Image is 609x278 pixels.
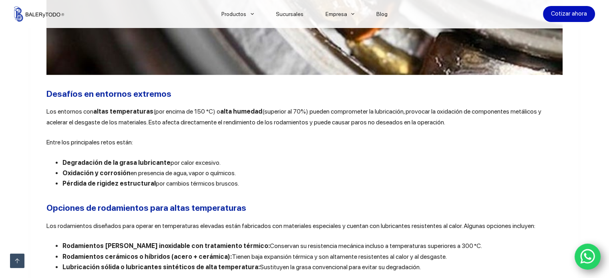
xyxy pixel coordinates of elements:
span: Los rodamientos diseñados para operar en temperaturas elevadas están fabricados con materiales es... [46,222,535,230]
a: WhatsApp [575,244,601,270]
span: (superior al 70%) pueden comprometer la lubricación, provocar la oxidación de componentes metálic... [46,108,541,126]
b: Rodamientos [PERSON_NAME] inoxidable con tratamiento térmico: [62,242,270,250]
a: Ir arriba [10,254,24,268]
b: Lubricación sólida o lubricantes sintéticos de alta temperatura: [62,263,260,271]
b: Degradación de la grasa lubricante [62,159,171,166]
b: Desafíos en entornos extremos [46,89,171,99]
b: Oxidación y corrosión [62,169,131,177]
b: altas temperaturas [93,108,153,115]
span: Los entornos con [46,108,93,115]
b: Pérdida de rigidez estructural [62,180,156,187]
span: en presencia de agua, vapor o químicos. [131,169,236,177]
span: Sustituyen la grasa convencional para evitar su degradación. [260,263,421,271]
span: Conservan su resistencia mecánica incluso a temperaturas superiores a 300 °C. [270,242,482,250]
span: Tienen baja expansión térmica y son altamente resistentes al calor y al desgaste. [232,253,447,260]
span: por calor excesivo. [171,159,221,166]
span: por cambios térmicos bruscos. [156,180,239,187]
span: Entre los principales retos están: [46,138,133,146]
a: Cotizar ahora [543,6,595,22]
b: Rodamientos cerámicos o híbridos (acero + cerámica): [62,253,232,260]
img: Balerytodo [14,6,64,22]
b: Opciones de rodamientos para altas temperaturas [46,203,246,213]
b: alta humedad [220,108,262,115]
span: (por encima de 150 °C) o [153,108,220,115]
